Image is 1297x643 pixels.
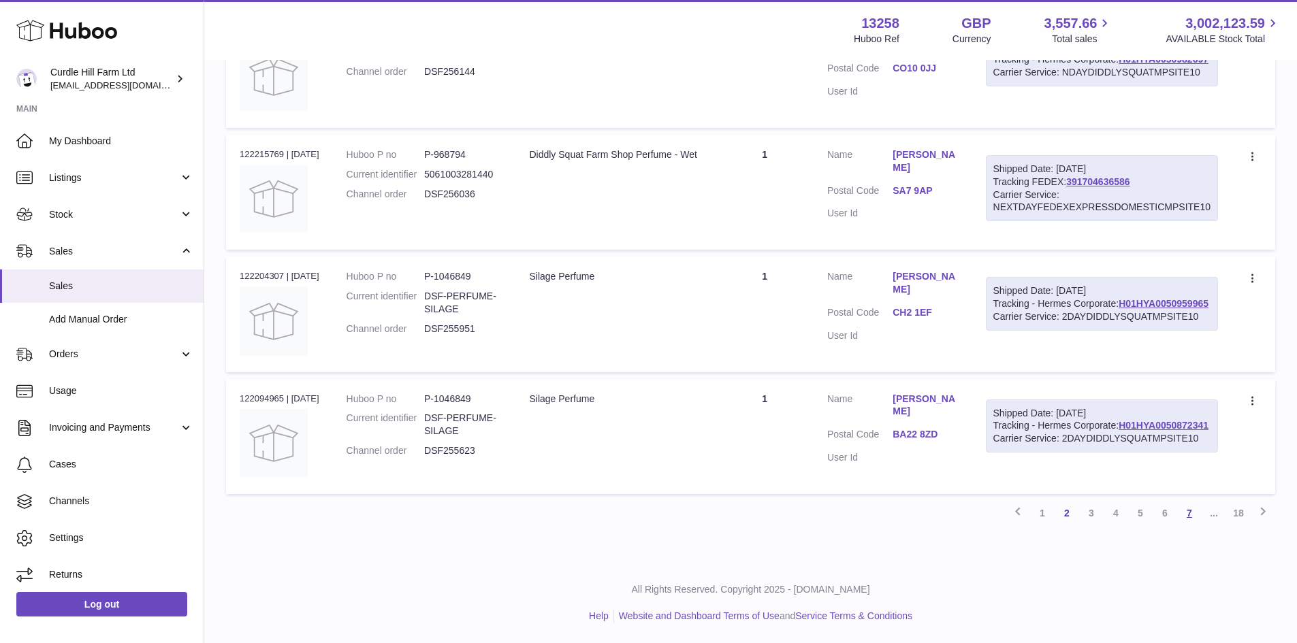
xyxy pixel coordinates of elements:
span: [EMAIL_ADDRESS][DOMAIN_NAME] [50,80,200,90]
a: [PERSON_NAME] [893,270,958,296]
span: Stock [49,208,179,221]
dd: P-1046849 [424,393,502,406]
a: 3 [1079,501,1104,525]
dt: Channel order [347,444,424,457]
a: 3,002,123.59 AVAILABLE Stock Total [1166,14,1281,46]
a: Service Terms & Conditions [795,610,912,621]
img: no-photo.jpg [240,409,308,477]
a: 391704636586 [1066,176,1130,187]
img: no-photo.jpg [240,43,308,111]
a: BA22 8ZD [893,428,958,441]
span: ... [1202,501,1226,525]
dd: P-968794 [424,148,502,161]
dt: Name [827,270,893,299]
a: Help [589,610,609,621]
dd: DSF-PERFUME-SILAGE [424,290,502,316]
a: 3,557.66 Total sales [1044,14,1113,46]
dt: User Id [827,207,893,220]
div: Tracking FEDEX: [986,155,1218,222]
span: Channels [49,495,193,508]
td: 1 [716,257,814,372]
div: Silage Perfume [529,270,702,283]
dt: Huboo P no [347,270,424,283]
span: Invoicing and Payments [49,421,179,434]
span: Settings [49,531,193,544]
dt: Name [827,148,893,178]
dt: Postal Code [827,62,893,78]
span: My Dashboard [49,135,193,148]
a: 1 [1030,501,1055,525]
dt: User Id [827,329,893,342]
dt: Channel order [347,65,424,78]
a: [PERSON_NAME] [893,393,958,418]
span: Add Manual Order [49,313,193,326]
div: Carrier Service: NEXTDAYFEDEXEXPRESSDOMESTICMPSITE10 [993,188,1211,214]
span: Usage [49,384,193,397]
div: Carrier Service: NDAYDIDDLYSQUATMPSITE10 [993,66,1211,79]
div: Carrier Service: 2DAYDIDDLYSQUATMPSITE10 [993,432,1211,445]
td: 1 [716,12,814,127]
div: Curdle Hill Farm Ltd [50,66,173,92]
dt: Postal Code [827,428,893,444]
div: 122215769 | [DATE] [240,148,319,161]
img: no-photo.jpg [240,287,308,355]
p: All Rights Reserved. Copyright 2025 - [DOMAIN_NAME] [215,583,1286,596]
span: Returns [49,568,193,581]
dt: Current identifier [347,290,424,316]
dt: Postal Code [827,184,893,201]
div: 122204307 | [DATE] [240,270,319,282]
dt: Channel order [347,323,424,335]
span: Total sales [1052,33,1112,46]
dt: Postal Code [827,306,893,323]
dd: P-1046849 [424,270,502,283]
a: [PERSON_NAME] [893,148,958,174]
a: CO10 0JJ [893,62,958,75]
span: Sales [49,245,179,258]
span: Listings [49,171,179,184]
dt: Current identifier [347,168,424,181]
div: Shipped Date: [DATE] [993,407,1211,420]
a: 2 [1055,501,1079,525]
td: 1 [716,135,814,250]
a: 4 [1104,501,1128,525]
strong: 13258 [861,14,899,33]
dt: User Id [827,451,893,464]
div: Shipped Date: [DATE] [993,284,1211,297]
strong: GBP [961,14,991,33]
dt: Name [827,393,893,422]
dd: DSF256144 [424,65,502,78]
span: 3,002,123.59 [1185,14,1265,33]
div: Currency [952,33,991,46]
a: Website and Dashboard Terms of Use [619,610,780,621]
a: H01HYA0050872341 [1119,420,1208,431]
dt: Huboo P no [347,393,424,406]
div: Huboo Ref [854,33,899,46]
a: CH2 1EF [893,306,958,319]
dt: Current identifier [347,412,424,438]
div: Carrier Service: 2DAYDIDDLYSQUATMPSITE10 [993,310,1211,323]
div: 122094965 | [DATE] [240,393,319,405]
a: 7 [1177,501,1202,525]
dt: Huboo P no [347,148,424,161]
img: internalAdmin-13258@internal.huboo.com [16,69,37,89]
img: no-photo.jpg [240,165,308,233]
a: 18 [1226,501,1251,525]
dt: User Id [827,85,893,98]
dd: DSF255623 [424,444,502,457]
span: Sales [49,280,193,293]
a: SA7 9AP [893,184,958,197]
a: H01HYA0050959965 [1119,298,1208,309]
div: Tracking - Hermes Corporate: [986,277,1218,331]
dd: DSF255951 [424,323,502,335]
span: Orders [49,348,179,361]
a: 6 [1153,501,1177,525]
li: and [614,610,912,623]
dt: Channel order [347,188,424,201]
a: Log out [16,592,187,616]
div: Tracking - Hermes Corporate: [986,399,1218,453]
div: Silage Perfume [529,393,702,406]
dd: 5061003281440 [424,168,502,181]
div: Diddly Squat Farm Shop Perfume - Wet [529,148,702,161]
dd: DSF-PERFUME-SILAGE [424,412,502,438]
span: Cases [49,458,193,471]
